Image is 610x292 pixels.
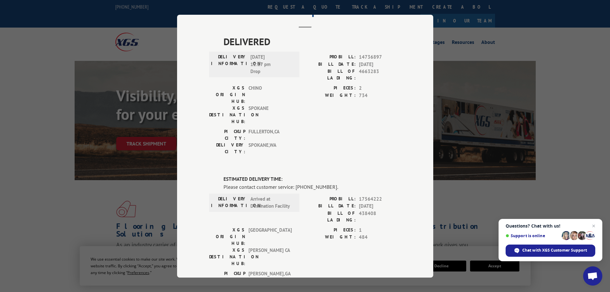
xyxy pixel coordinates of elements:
span: Support is online [506,233,559,238]
span: [PERSON_NAME] CA [248,246,292,267]
span: Questions? Chat with us! [506,223,595,229]
span: [DATE] [359,61,401,68]
span: [PERSON_NAME] , GA [248,270,292,283]
label: BILL DATE: [305,61,356,68]
h2: Track Shipment [209,6,401,18]
label: XGS ORIGIN HUB: [209,226,245,246]
label: BILL DATE: [305,203,356,210]
label: DELIVERY INFORMATION: [211,195,247,210]
span: 1 [359,226,401,234]
label: ESTIMATED DELIVERY TIME: [224,176,401,183]
span: [DATE] 12:17 pm Drop [250,54,294,75]
label: PICKUP CITY: [209,270,245,283]
label: PROBILL: [305,54,356,61]
span: Arrived at Destination Facility [250,195,294,210]
a: Open chat [583,266,602,286]
span: SPOKANE , WA [248,142,292,155]
label: WEIGHT: [305,234,356,241]
span: 484 [359,234,401,241]
span: 4663283 [359,68,401,81]
span: DELIVERED [224,34,401,49]
label: BILL OF LADING: [305,68,356,81]
span: 2 [359,85,401,92]
span: FULLERTON , CA [248,128,292,142]
label: WEIGHT: [305,92,356,99]
span: Chat with XGS Customer Support [522,247,587,253]
span: CHINO [248,85,292,105]
span: 14736897 [359,54,401,61]
label: DELIVERY CITY: [209,142,245,155]
label: PIECES: [305,85,356,92]
span: 734 [359,92,401,99]
label: BILL OF LADING: [305,210,356,223]
label: PICKUP CITY: [209,128,245,142]
div: Please contact customer service: [PHONE_NUMBER]. [224,183,401,190]
span: SPOKANE [248,105,292,125]
label: DELIVERY INFORMATION: [211,54,247,75]
span: Chat with XGS Customer Support [506,245,595,257]
span: [DATE] [359,203,401,210]
span: 438408 [359,210,401,223]
span: 17564222 [359,195,401,203]
label: XGS DESTINATION HUB: [209,105,245,125]
label: XGS DESTINATION HUB: [209,246,245,267]
label: PROBILL: [305,195,356,203]
label: XGS ORIGIN HUB: [209,85,245,105]
span: [GEOGRAPHIC_DATA] [248,226,292,246]
label: PIECES: [305,226,356,234]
